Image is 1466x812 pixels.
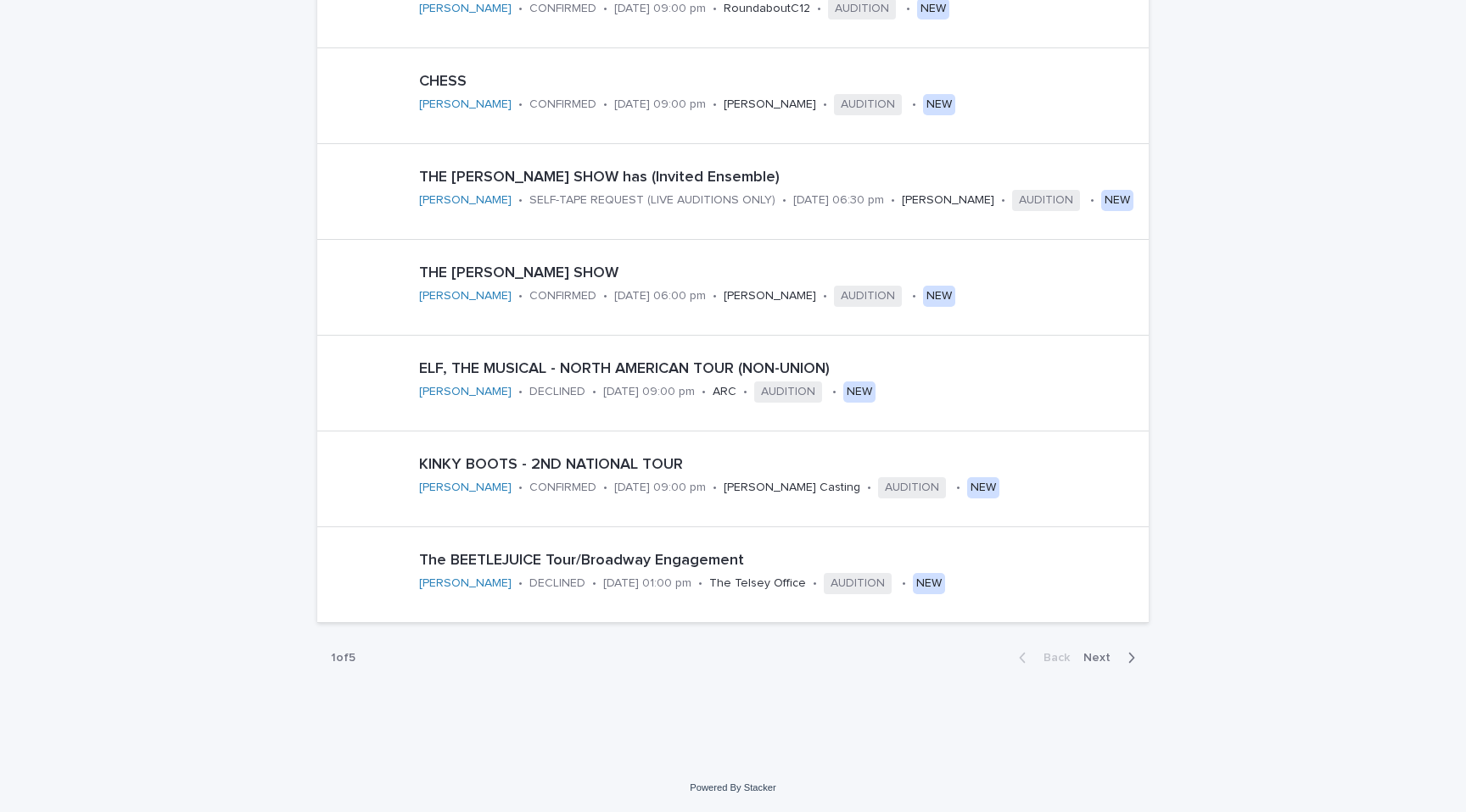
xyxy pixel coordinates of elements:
a: [PERSON_NAME] [419,576,512,591]
p: [DATE] 06:30 pm [793,193,884,208]
p: DECLINED [529,385,585,399]
button: Back [1005,650,1077,665]
p: [DATE] 09:00 pm [614,481,706,495]
p: CONFIRMED [529,97,596,112]
p: • [713,289,717,303]
p: • [518,576,523,591]
span: AUDITION [754,381,822,403]
div: NEW [967,477,999,498]
p: • [813,576,817,591]
p: • [603,97,607,112]
a: [PERSON_NAME] [419,2,512,16]
p: [PERSON_NAME] [724,289,816,303]
p: ELF, THE MUSICAL - NORTH AMERICAN TOUR (NON-UNION) [419,360,1142,379]
a: ELF, THE MUSICAL - NORTH AMERICAN TOUR (NON-UNION)[PERSON_NAME] •DECLINED•[DATE] 09:00 pm•ARC•AUD... [317,336,1149,431]
p: 1 of 5 [317,637,369,679]
span: Back [1033,652,1070,664]
div: NEW [913,573,945,594]
p: • [713,481,717,495]
p: • [603,289,607,303]
p: • [518,385,523,399]
a: THE [PERSON_NAME] SHOW has (Invited Ensemble)[PERSON_NAME] •SELF-TAPE REQUEST (LIVE AUDITIONS ONL... [317,144,1149,240]
p: • [518,97,523,112]
span: AUDITION [878,477,946,498]
p: [DATE] 09:00 pm [603,385,695,399]
p: • [823,97,827,112]
p: ARC [713,385,736,399]
p: • [603,481,607,495]
p: SELF-TAPE REQUEST (LIVE AUDITIONS ONLY) [529,193,775,208]
span: AUDITION [824,573,892,594]
div: NEW [1101,190,1133,211]
p: [PERSON_NAME] [724,97,816,112]
p: CONFIRMED [529,289,596,303]
p: CONFIRMED [529,2,596,16]
p: The Telsey Office [709,576,806,591]
span: AUDITION [834,286,902,307]
p: RoundaboutC12 [724,2,810,16]
p: • [713,97,717,112]
p: [DATE] 09:00 pm [614,97,706,112]
p: • [912,97,916,112]
p: • [518,481,523,495]
a: [PERSON_NAME] [419,385,512,399]
p: • [912,289,916,303]
p: • [518,289,523,303]
p: • [713,2,717,16]
p: • [782,193,786,208]
span: Next [1083,652,1121,664]
p: • [518,2,523,16]
a: [PERSON_NAME] [419,97,512,112]
div: NEW [843,381,876,403]
p: THE [PERSON_NAME] SHOW has (Invited Ensemble) [419,169,1142,187]
p: • [832,385,837,399]
p: • [702,385,706,399]
p: THE [PERSON_NAME] SHOW [419,264,1142,283]
p: [PERSON_NAME] Casting [724,481,860,495]
p: • [698,576,702,591]
p: CONFIRMED [529,481,596,495]
p: • [956,481,960,495]
p: • [902,576,906,591]
p: [DATE] 09:00 pm [614,2,706,16]
p: KINKY BOOTS - 2ND NATIONAL TOUR [419,456,1142,475]
p: • [867,481,871,495]
a: [PERSON_NAME] [419,481,512,495]
p: • [518,193,523,208]
p: [DATE] 06:00 pm [614,289,706,303]
a: The BEETLEJUICE Tour/Broadway Engagement[PERSON_NAME] •DECLINED•[DATE] 01:00 pm•The Telsey Office... [317,527,1149,623]
p: • [1090,193,1094,208]
a: [PERSON_NAME] [419,193,512,208]
p: • [1001,193,1005,208]
p: • [817,2,821,16]
p: • [592,385,596,399]
a: Powered By Stacker [690,782,775,793]
p: • [823,289,827,303]
button: Next [1077,650,1149,665]
p: CHESS [419,73,1003,92]
p: • [592,576,596,591]
p: The BEETLEJUICE Tour/Broadway Engagement [419,552,1142,570]
p: [DATE] 01:00 pm [603,576,691,591]
a: [PERSON_NAME] [419,289,512,303]
a: KINKY BOOTS - 2ND NATIONAL TOUR[PERSON_NAME] •CONFIRMED•[DATE] 09:00 pm•[PERSON_NAME] Casting•AUD... [317,431,1149,527]
p: DECLINED [529,576,585,591]
a: CHESS[PERSON_NAME] •CONFIRMED•[DATE] 09:00 pm•[PERSON_NAME]•AUDITION•NEW [317,48,1149,144]
span: AUDITION [834,94,902,115]
p: • [743,385,747,399]
p: • [906,2,910,16]
div: NEW [923,286,955,307]
span: AUDITION [1012,190,1080,211]
div: NEW [923,94,955,115]
a: THE [PERSON_NAME] SHOW[PERSON_NAME] •CONFIRMED•[DATE] 06:00 pm•[PERSON_NAME]•AUDITION•NEW [317,240,1149,336]
p: • [891,193,895,208]
p: [PERSON_NAME] [902,193,994,208]
p: • [603,2,607,16]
